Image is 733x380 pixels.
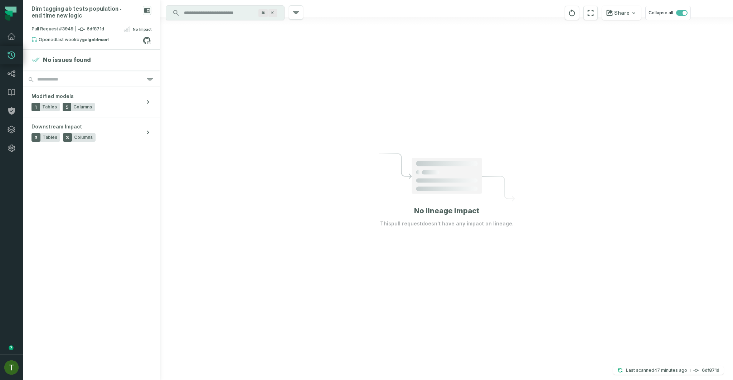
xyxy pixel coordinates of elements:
span: 1 [31,103,40,111]
span: No Impact [133,26,151,32]
span: 3 [63,133,72,142]
span: Columns [73,104,92,110]
relative-time: Sep 4, 2025, 2:24 PM GMT+3 [654,367,687,373]
p: Last scanned [626,367,687,374]
h4: 6df871d [702,368,719,372]
h1: No lineage impact [414,206,479,216]
div: Dim tagging ab tests population - end time new logic [31,6,140,19]
span: Columns [74,135,93,140]
span: 5 [63,103,71,111]
button: Collapse all [645,6,691,20]
span: Pull Request #3949 6df871d [31,26,104,33]
span: Press ⌘ + K to focus the search bar [258,9,268,17]
span: 3 [31,133,40,142]
span: Modified models [31,93,74,100]
p: This pull request doesn't have any impact on lineage. [380,220,514,227]
button: Share [602,6,641,20]
h4: No issues found [43,55,91,64]
span: Tables [42,104,57,110]
span: Downstream Impact [31,123,82,130]
div: Opened by [31,36,143,45]
button: Modified models1Tables5Columns [23,87,160,117]
button: Last scanned[DATE] 2:24:44 PM6df871d [613,366,724,375]
img: avatar of Tomer Galun [4,360,19,375]
div: Tooltip anchor [8,345,14,351]
strong: galgoldman1 [82,38,109,42]
button: Downstream Impact3Tables3Columns [23,117,160,147]
a: View on github [142,36,151,45]
span: Press ⌘ + K to focus the search bar [268,9,277,17]
relative-time: Aug 26, 2025, 5:02 PM GMT+3 [56,37,77,42]
span: Tables [43,135,57,140]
